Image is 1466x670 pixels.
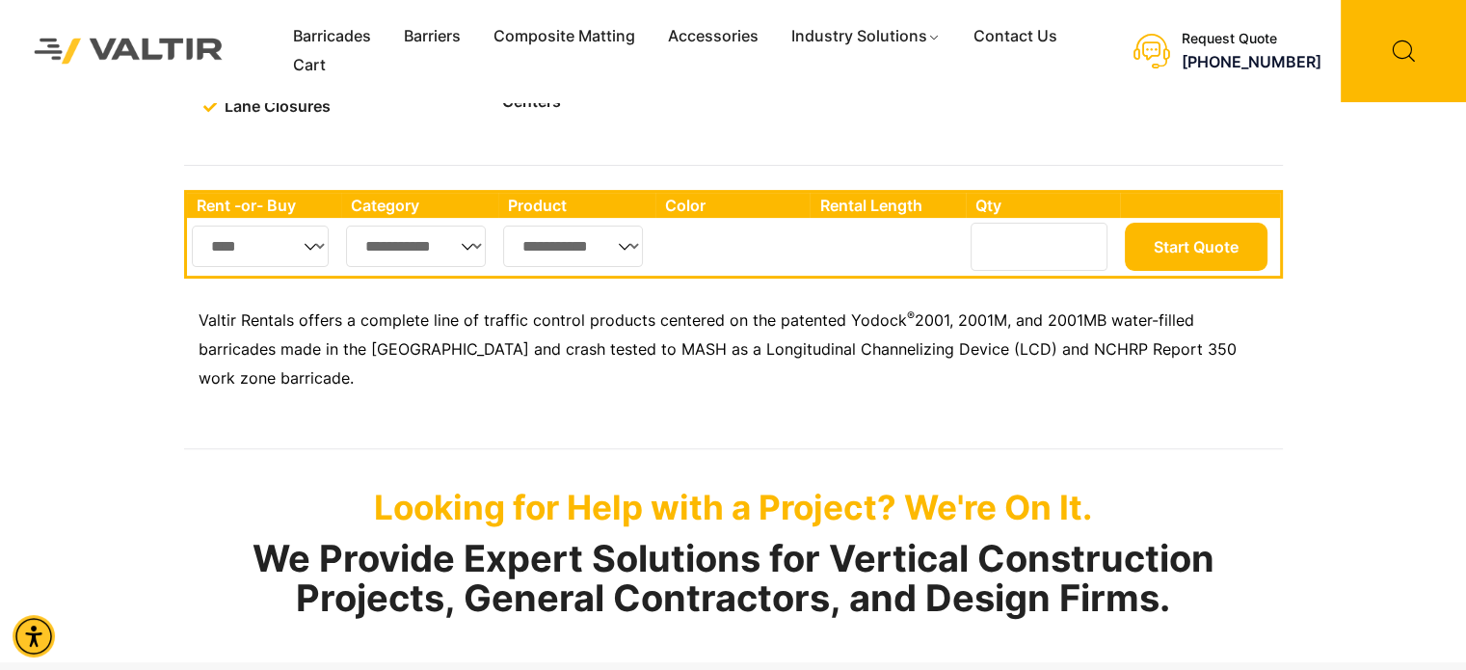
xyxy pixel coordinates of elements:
[13,615,55,657] div: Accessibility Menu
[341,193,499,218] th: Category
[199,310,1237,388] span: 2001, 2001M, and 2001MB water-filled barricades made in the [GEOGRAPHIC_DATA] and crash tested to...
[957,22,1074,51] a: Contact Us
[277,22,387,51] a: Barricades
[1182,31,1321,47] div: Request Quote
[277,51,342,80] a: Cart
[184,487,1283,527] p: Looking for Help with a Project? We're On It.
[498,193,655,218] th: Product
[810,193,966,218] th: Rental Length
[199,310,907,330] span: Valtir Rentals offers a complete line of traffic control products centered on the patented Yodock
[192,226,330,267] select: Single select
[971,223,1107,271] input: Number
[1125,223,1267,271] button: Start Quote
[655,193,811,218] th: Color
[907,308,915,323] sup: ®
[387,22,477,51] a: Barriers
[220,93,331,121] span: Lane Closures
[1182,52,1321,71] a: call (888) 496-3625
[966,193,1119,218] th: Qty
[477,22,652,51] a: Composite Matting
[184,539,1283,620] h2: We Provide Expert Solutions for Vertical Construction Projects, General Contractors, and Design F...
[187,193,341,218] th: Rent -or- Buy
[14,18,243,83] img: Valtir Rentals
[652,22,775,51] a: Accessories
[775,22,957,51] a: Industry Solutions
[346,226,487,267] select: Single select
[503,226,643,267] select: Single select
